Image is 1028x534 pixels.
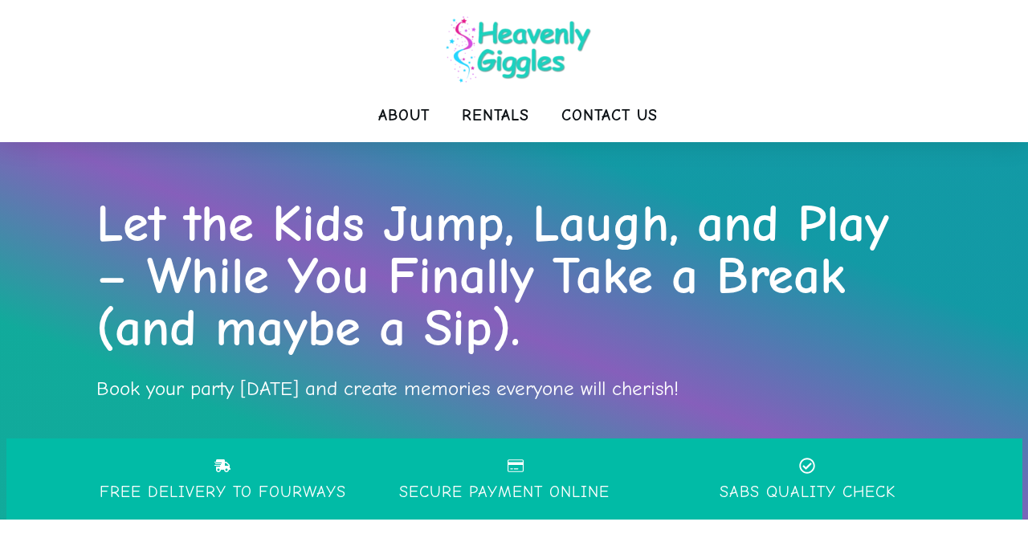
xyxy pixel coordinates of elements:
[96,198,932,355] p: Let the Kids Jump, Laugh, and Play – While You Finally Take a Break (and maybe a Sip).
[96,371,932,406] p: Book your party [DATE] and create memories everyone will cherish!
[88,483,357,501] p: Free DELIVERY To Fourways
[708,483,907,501] p: SABS quality check
[561,100,658,132] a: Contact Us
[462,100,529,132] a: Rentals
[378,100,430,132] a: About
[399,483,610,501] p: secure payment Online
